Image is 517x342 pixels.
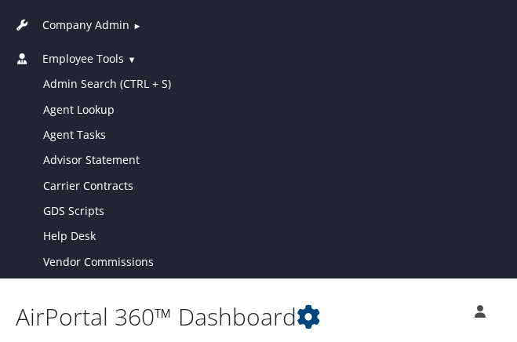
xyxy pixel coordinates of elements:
[42,16,129,34] span: Company Admin
[4,97,513,122] a: Agent Lookup
[127,53,136,65] span: ▼
[42,50,124,67] span: Employee Tools
[4,147,513,173] a: Advisor Statement
[4,71,513,96] a: Admin Search (CTRL + S)
[12,51,124,66] a: Employee Tools
[4,122,513,147] a: Agent Tasks
[4,224,513,249] a: Help Desk
[4,173,513,198] a: Carrier Contracts
[16,300,380,333] h1: AirPortal 360™ Dashboard
[12,17,129,32] a: Company Admin
[4,198,513,224] a: GDS Scripts
[133,20,141,31] span: ►
[4,249,513,275] a: Vendor Commissions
